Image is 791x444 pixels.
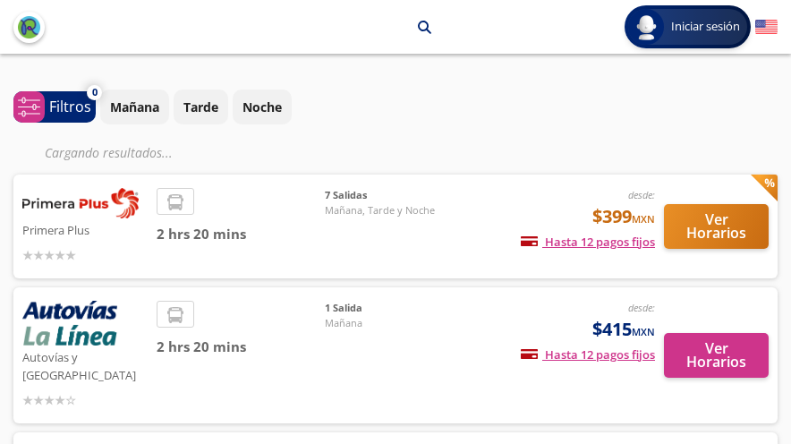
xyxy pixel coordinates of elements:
[592,203,655,230] span: $399
[22,301,117,346] img: Autovías y La Línea
[22,218,148,240] p: Primera Plus
[92,85,98,100] span: 0
[49,96,91,117] p: Filtros
[183,98,218,116] p: Tarde
[628,301,655,314] em: desde:
[45,144,173,161] em: Cargando resultados ...
[157,224,325,244] span: 2 hrs 20 mins
[325,316,450,331] span: Mañana
[13,12,45,43] button: back
[242,98,282,116] p: Noche
[22,346,148,384] p: Autovías y [GEOGRAPHIC_DATA]
[521,346,655,363] span: Hasta 12 pagos fijos
[234,18,336,37] p: [PERSON_NAME]
[664,204,769,249] button: Ver Horarios
[110,98,159,116] p: Mañana
[157,337,325,357] span: 2 hrs 20 mins
[13,91,96,123] button: 0Filtros
[233,90,292,124] button: Noche
[632,212,655,226] small: MXN
[664,18,747,36] span: Iniciar sesión
[100,90,169,124] button: Mañana
[325,188,450,203] span: 7 Salidas
[325,301,450,316] span: 1 Salida
[628,188,655,201] em: desde:
[755,16,778,38] button: English
[521,234,655,250] span: Hasta 12 pagos fijos
[632,325,655,338] small: MXN
[358,18,404,37] p: Morelia
[592,316,655,343] span: $415
[22,188,139,218] img: Primera Plus
[325,203,450,218] span: Mañana, Tarde y Noche
[174,90,228,124] button: Tarde
[664,333,769,378] button: Ver Horarios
